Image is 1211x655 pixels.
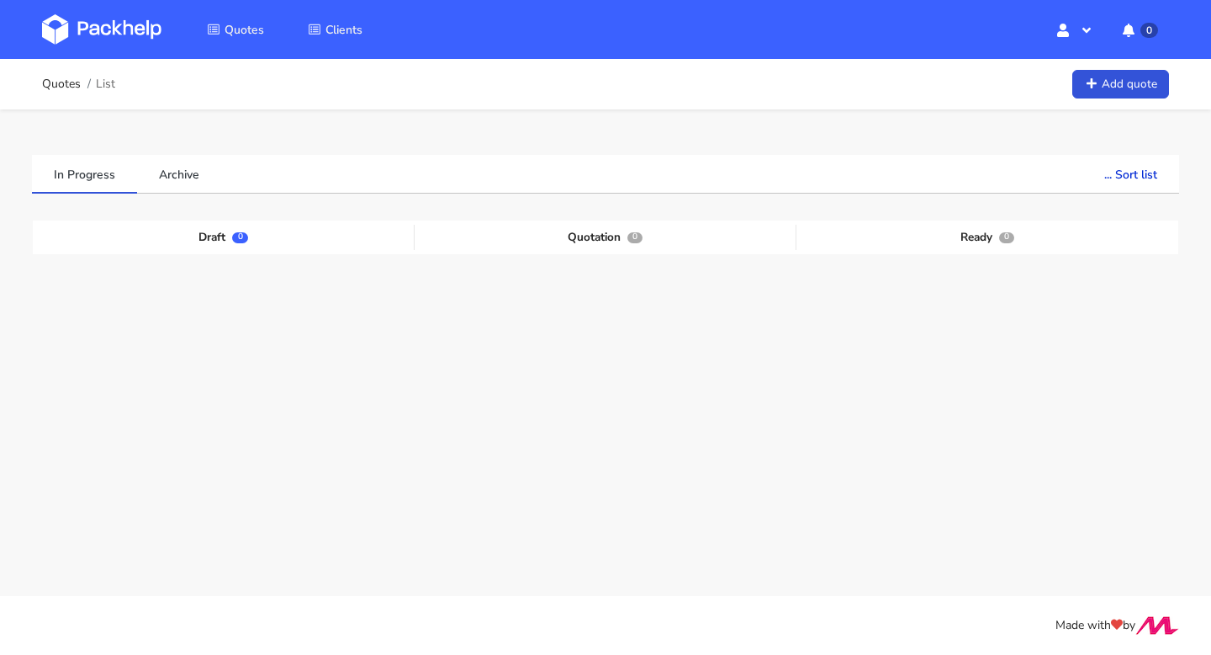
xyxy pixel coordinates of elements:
span: 0 [1140,23,1158,38]
div: Quotation [415,225,796,250]
button: 0 [1109,14,1169,45]
a: Add quote [1072,70,1169,99]
div: Made with by [20,616,1191,636]
span: Clients [325,22,362,38]
span: 0 [232,232,247,243]
span: List [96,77,115,91]
div: Draft [33,225,415,250]
a: In Progress [32,155,137,192]
img: Move Closer [1135,616,1179,635]
span: 0 [999,232,1014,243]
div: Ready [796,225,1178,250]
nav: breadcrumb [42,67,115,101]
a: Quotes [187,14,284,45]
a: Clients [288,14,383,45]
span: Quotes [225,22,264,38]
img: Dashboard [42,14,161,45]
a: Archive [137,155,221,192]
button: ... Sort list [1082,155,1179,192]
a: Quotes [42,77,81,91]
span: 0 [627,232,643,243]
